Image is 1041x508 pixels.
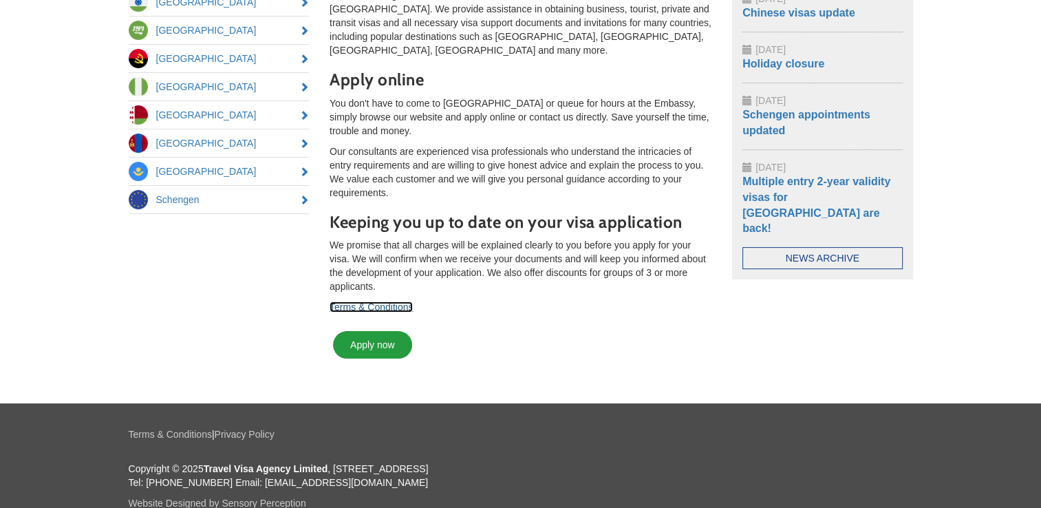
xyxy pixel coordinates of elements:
span: [DATE] [755,95,786,106]
span: [DATE] [755,44,786,55]
a: Multiple entry 2-year validity visas for [GEOGRAPHIC_DATA] are back! [742,176,890,235]
a: [GEOGRAPHIC_DATA] [129,101,310,129]
a: [GEOGRAPHIC_DATA] [129,129,310,157]
a: [GEOGRAPHIC_DATA] [129,17,310,44]
p: | [129,427,913,441]
h3: Apply online [330,71,711,89]
a: News Archive [742,247,903,269]
a: Terms & Conditions [330,301,413,313]
a: [GEOGRAPHIC_DATA] [129,45,310,72]
strong: Travel Visa Agency Limited [204,463,328,474]
a: Terms & Conditions [129,429,212,440]
a: [GEOGRAPHIC_DATA] [129,73,310,100]
a: Chinese visas update [742,7,855,19]
p: Our consultants are experienced visa professionals who understand the intricacies of entry requir... [330,145,711,200]
a: Schengen appointments updated [742,109,870,136]
span: [DATE] [755,162,786,173]
p: We promise that all charges will be explained clearly to you before you apply for your visa. We w... [330,238,711,293]
a: Privacy Policy [215,429,275,440]
a: Apply now [333,331,412,359]
p: You don't have to come to [GEOGRAPHIC_DATA] or queue for hours at the Embassy, simply browse our ... [330,96,711,138]
p: Copyright © 2025 , [STREET_ADDRESS] Tel: [PHONE_NUMBER] Email: [EMAIL_ADDRESS][DOMAIN_NAME] [129,462,913,489]
a: [GEOGRAPHIC_DATA] [129,158,310,185]
a: Schengen [129,186,310,213]
h3: Keeping you up to date on your visa application [330,213,711,231]
a: Holiday closure [742,58,824,70]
